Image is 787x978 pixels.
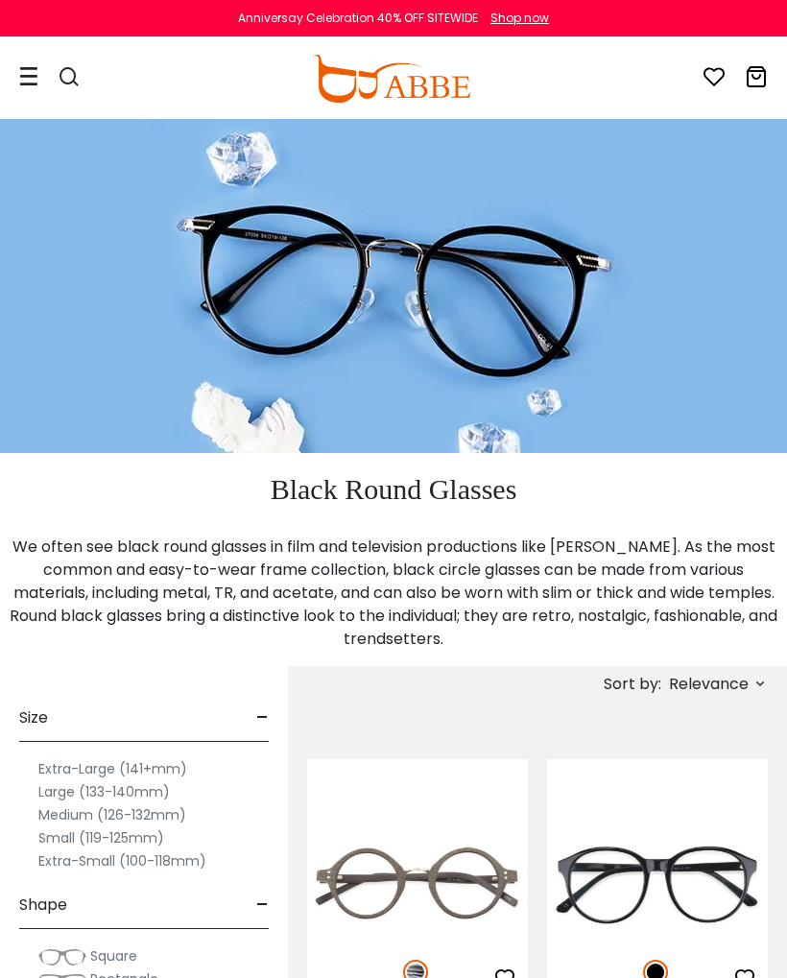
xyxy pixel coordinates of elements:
p: We often see black round glasses in film and television productions like [PERSON_NAME]. As the mo... [10,536,777,651]
label: Small (119-125mm) [38,826,164,849]
span: Relevance [669,667,749,702]
label: Medium (126-132mm) [38,803,186,826]
label: Large (133-140mm) [38,780,170,803]
h1: Black Round Glasses [10,472,777,507]
span: Sort by: [604,673,661,695]
span: Size [19,695,48,741]
img: Black Masontown - Acetate ,Universal Bridge Fit [547,828,768,939]
label: Extra-Large (141+mm) [38,757,187,780]
div: Shop now [490,10,549,27]
span: - [256,695,269,741]
a: Shop now [481,10,549,26]
div: Anniversay Celebration 40% OFF SITEWIDE [238,10,478,27]
img: Striped Piggott - Acetate ,Universal Bridge Fit [307,828,528,939]
span: - [256,882,269,928]
img: black round glasses [150,117,637,453]
span: Shape [19,882,67,928]
span: Square [90,946,137,966]
label: Extra-Small (100-118mm) [38,849,206,872]
img: abbeglasses.com [313,55,470,103]
img: Square.png [38,947,86,966]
